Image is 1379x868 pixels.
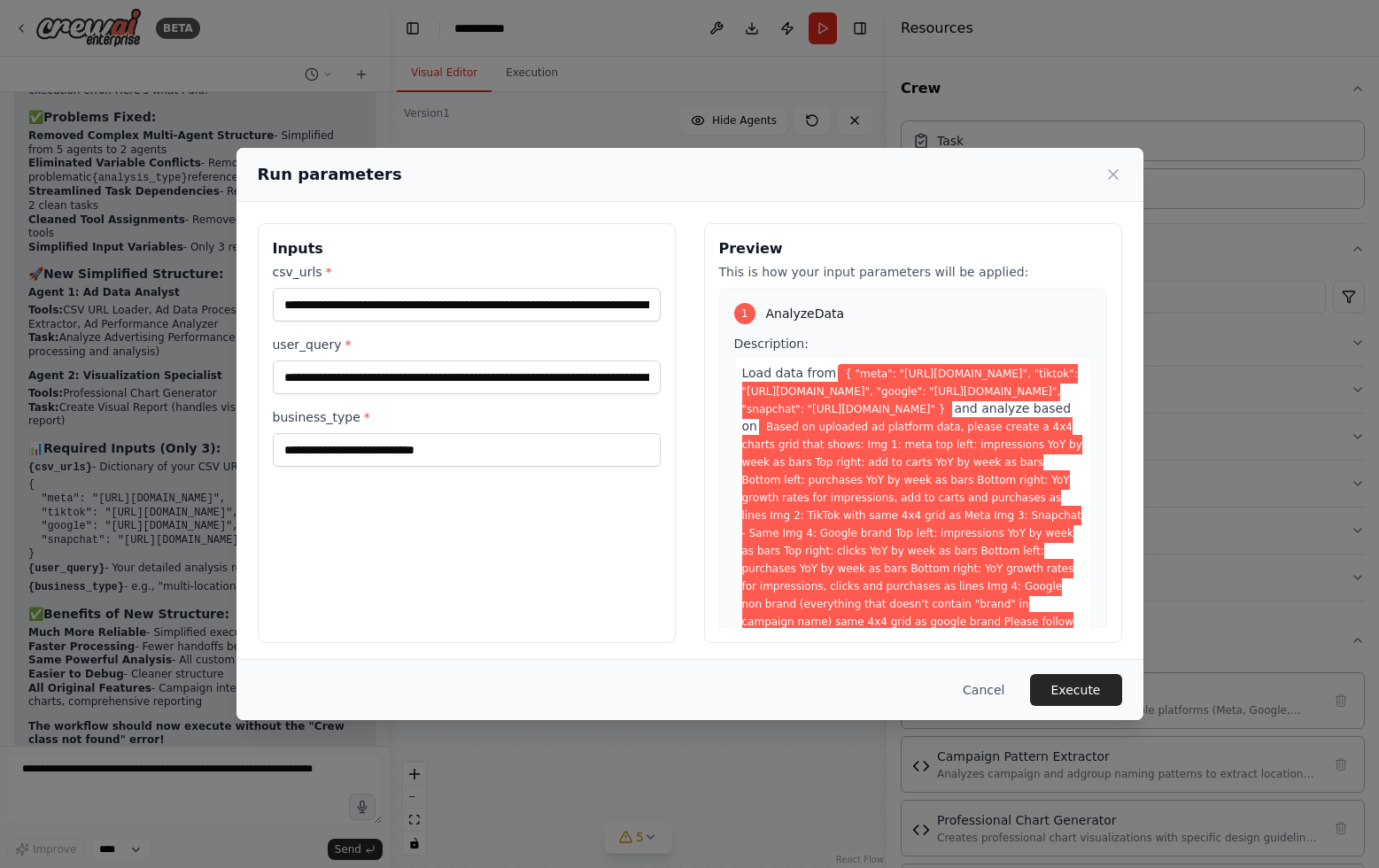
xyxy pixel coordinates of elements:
[258,162,402,187] h2: Run parameters
[273,238,661,260] h3: Inputs
[766,305,845,322] span: AnalyzeData
[719,238,1107,260] h3: Preview
[949,674,1019,706] button: Cancel
[742,401,1072,433] span: and analyze based on
[273,336,661,353] label: user_query
[742,417,1082,649] span: Variable: user_query
[273,263,661,281] label: csv_urls
[1030,674,1122,706] button: Execute
[734,337,809,351] span: Description:
[273,408,661,426] label: business_type
[734,303,755,324] div: 1
[742,364,1078,419] span: Variable: csv_urls
[719,263,1107,281] p: This is how your input parameters will be applied:
[742,366,837,380] span: Load data from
